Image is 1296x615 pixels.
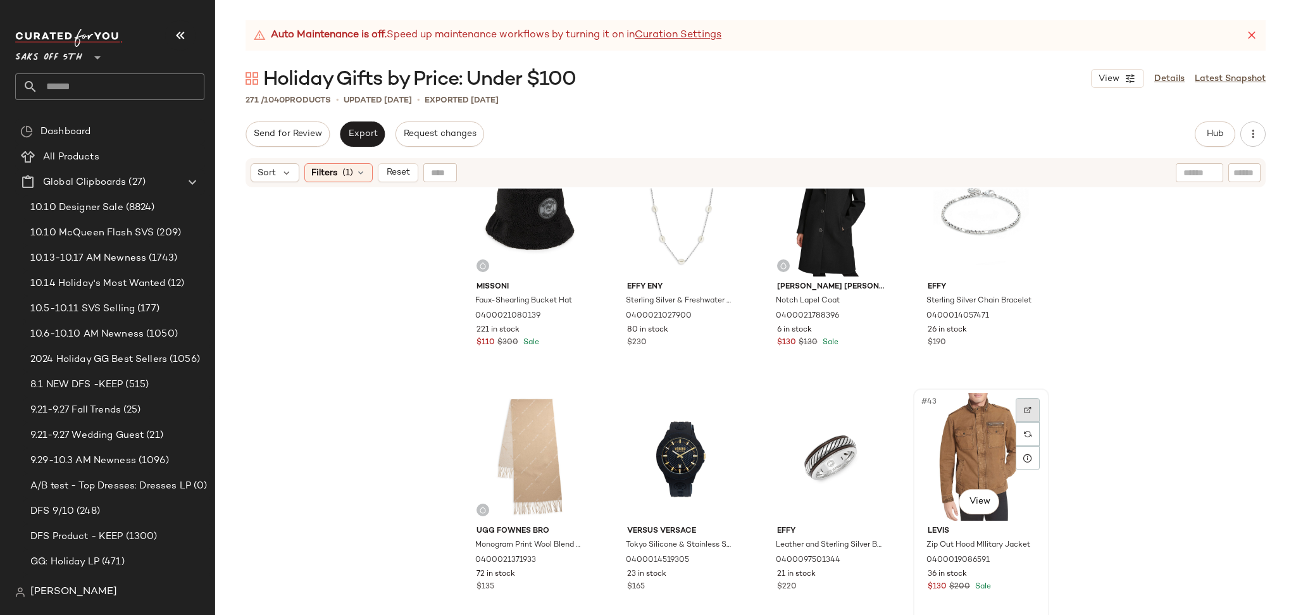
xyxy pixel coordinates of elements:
[271,28,387,43] strong: Auto Maintenance is off.
[165,276,185,291] span: (12)
[926,555,990,566] span: 0400019086591
[626,540,733,551] span: Tokyo Silicone & Stainless Steel Watch
[780,262,787,270] img: svg%3e
[626,555,689,566] span: 0400014519305
[258,166,276,180] span: Sort
[246,96,264,105] span: 271 /
[135,302,159,316] span: (177)
[475,311,540,322] span: 0400021080139
[253,129,322,139] span: Send for Review
[973,583,991,591] span: Sale
[43,175,126,190] span: Global Clipboards
[1195,121,1235,147] button: Hub
[191,479,207,494] span: (0)
[167,352,200,367] span: (1056)
[820,339,838,347] span: Sale
[123,378,149,392] span: (515)
[136,454,169,468] span: (1096)
[1195,72,1266,85] a: Latest Snapshot
[344,94,412,107] p: updated [DATE]
[30,428,144,443] span: 9.21-9.27 Wedding Guest
[30,403,121,418] span: 9.21-9.27 Fall Trends
[627,337,647,349] span: $230
[777,581,797,593] span: $220
[311,166,337,180] span: Filters
[40,125,90,139] span: Dashboard
[30,454,136,468] span: 9.29-10.3 AM Newness
[928,282,1035,293] span: Effy
[403,129,477,139] span: Request changes
[74,504,100,519] span: (248)
[920,395,939,408] span: #43
[340,121,385,147] button: Export
[123,530,158,544] span: (1300)
[928,581,947,593] span: $130
[479,262,487,270] img: svg%3e
[144,327,178,342] span: (1050)
[246,121,330,147] button: Send for Review
[777,569,816,580] span: 21 in stock
[928,337,946,349] span: $190
[30,327,144,342] span: 10.6-10.10 AM Newness
[146,251,177,266] span: (1743)
[477,526,583,537] span: Ugg Fownes Bro
[347,129,377,139] span: Export
[627,581,645,593] span: $165
[477,325,520,336] span: 221 in stock
[627,569,666,580] span: 23 in stock
[627,526,734,537] span: Versus Versace
[926,311,989,322] span: 0400014057471
[121,403,141,418] span: (25)
[30,276,165,291] span: 10.14 Holiday's Most Wanted
[1154,72,1185,85] a: Details
[777,526,884,537] span: Effy
[949,581,970,593] span: $200
[767,393,894,521] img: 0400097501344
[1024,406,1031,414] img: svg%3e
[385,168,409,178] span: Reset
[799,337,818,349] span: $130
[776,311,839,322] span: 0400021788396
[959,489,999,514] button: View
[30,352,167,367] span: 2024 Holiday GG Best Sellers
[15,43,82,66] span: Saks OFF 5TH
[30,479,191,494] span: A/B test - Top Dresses: Dresses LP
[1024,430,1031,438] img: svg%3e
[477,581,494,593] span: $135
[30,530,123,544] span: DFS Product - KEEP
[378,163,418,182] button: Reset
[1206,129,1224,139] span: Hub
[20,125,33,138] img: svg%3e
[627,282,734,293] span: Effy Eny
[475,295,572,307] span: Faux-Shearling Bucket Hat
[30,555,99,569] span: GG: Holiday LP
[776,295,840,307] span: Notch Lapel Coat
[928,526,1035,537] span: Levis
[1098,74,1119,84] span: View
[479,506,487,514] img: svg%3e
[417,94,420,107] span: •
[776,555,840,566] span: 0400097501344
[30,585,117,600] span: [PERSON_NAME]
[635,28,721,43] a: Curation Settings
[477,282,583,293] span: Missoni
[99,555,125,569] span: (471)
[626,311,692,322] span: 0400021027900
[928,569,967,580] span: 36 in stock
[15,587,25,597] img: svg%3e
[425,94,499,107] p: Exported [DATE]
[777,337,796,349] span: $130
[928,325,967,336] span: 26 in stock
[777,282,884,293] span: [PERSON_NAME] [PERSON_NAME]
[776,540,883,551] span: Leather and Sterling Silver Band Ring
[475,540,582,551] span: Monogram Print Wool Blend Scarf
[154,226,181,240] span: (209)
[43,150,99,165] span: All Products
[497,337,518,349] span: $300
[477,337,495,349] span: $110
[396,121,484,147] button: Request changes
[1091,69,1144,88] button: View
[968,497,990,507] span: View
[926,540,1030,551] span: Zip Out Hood MIlitary Jacket
[264,96,285,105] span: 1040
